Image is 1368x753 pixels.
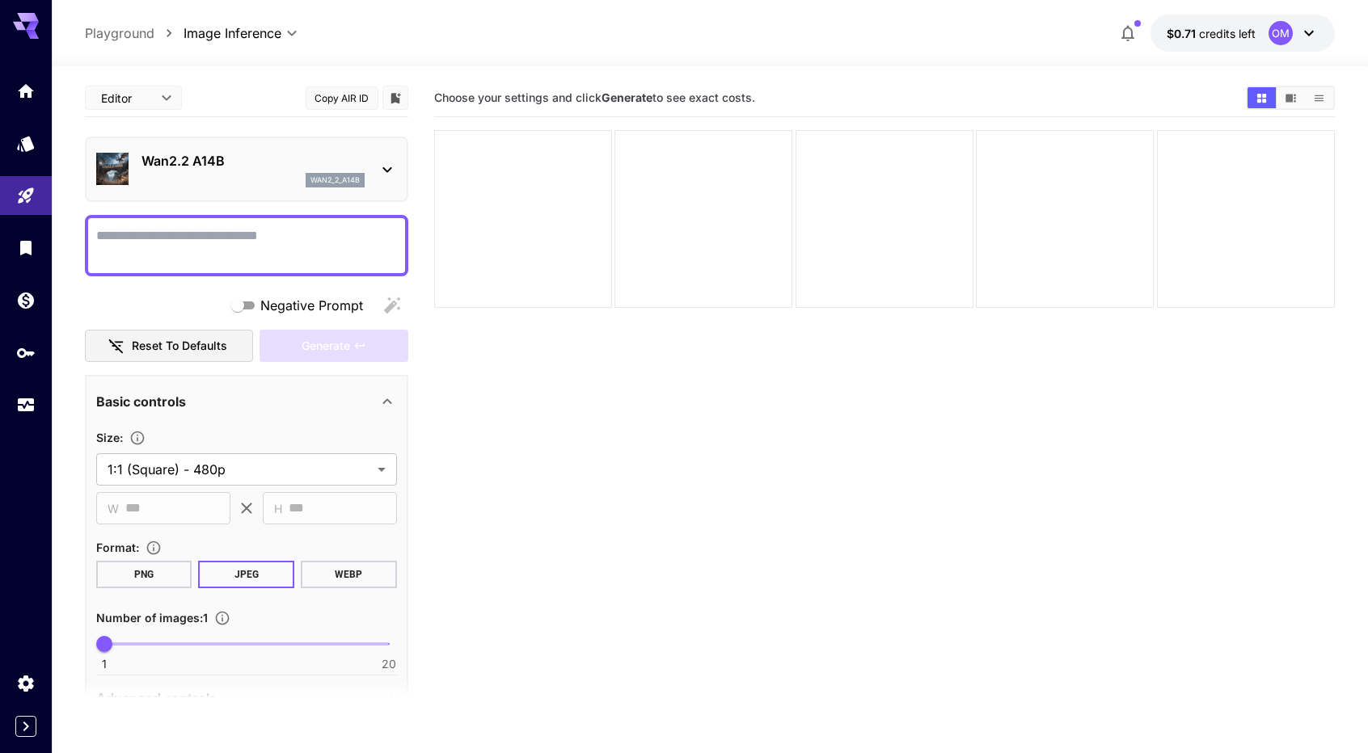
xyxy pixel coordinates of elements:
[15,716,36,737] button: Expand sidebar
[139,540,168,556] button: Choose the file format for the output image.
[96,392,186,411] p: Basic controls
[16,343,36,363] div: API Keys
[1151,15,1335,52] button: $0.71056OM
[260,296,363,315] span: Negative Prompt
[96,382,397,421] div: Basic controls
[85,23,184,43] nav: breadcrumb
[108,499,119,518] span: W
[198,561,294,588] button: JPEG
[123,430,152,446] button: Adjust the dimensions of the generated image by specifying its width and height in pixels, or sel...
[310,175,360,186] p: wan2_2_a14b
[16,186,36,206] div: Playground
[141,151,365,170] p: Wan2.2 A14B
[1199,27,1256,40] span: credits left
[1277,87,1305,108] button: Show media in video view
[96,145,397,194] div: Wan2.2 A14Bwan2_2_a14b
[96,561,192,588] button: PNG
[96,611,208,625] span: Number of images : 1
[85,330,253,363] button: Reset to defaults
[85,23,154,43] a: Playground
[184,23,281,43] span: Image Inference
[16,673,36,693] div: Settings
[602,90,652,104] b: Generate
[382,656,396,672] span: 20
[101,90,151,107] span: Editor
[274,499,282,518] span: H
[16,133,36,154] div: Models
[1167,25,1256,42] div: $0.71056
[1269,21,1293,45] div: OM
[208,610,237,626] button: Specify how many images to generate in a single request. Each image generation will be charged se...
[301,561,397,588] button: WEBP
[16,290,36,310] div: Wallet
[96,541,139,554] span: Format :
[96,431,123,444] span: Size :
[1246,86,1335,110] div: Show media in grid viewShow media in video viewShow media in list view
[306,86,378,110] button: Copy AIR ID
[1167,27,1199,40] span: $0.71
[388,88,403,107] button: Add to library
[102,656,107,672] span: 1
[16,238,36,258] div: Library
[434,90,755,104] span: Choose your settings and click to see exact costs.
[1305,87,1333,108] button: Show media in list view
[16,81,36,101] div: Home
[108,460,371,479] span: 1:1 (Square) - 480p
[1248,87,1276,108] button: Show media in grid view
[16,395,36,415] div: Usage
